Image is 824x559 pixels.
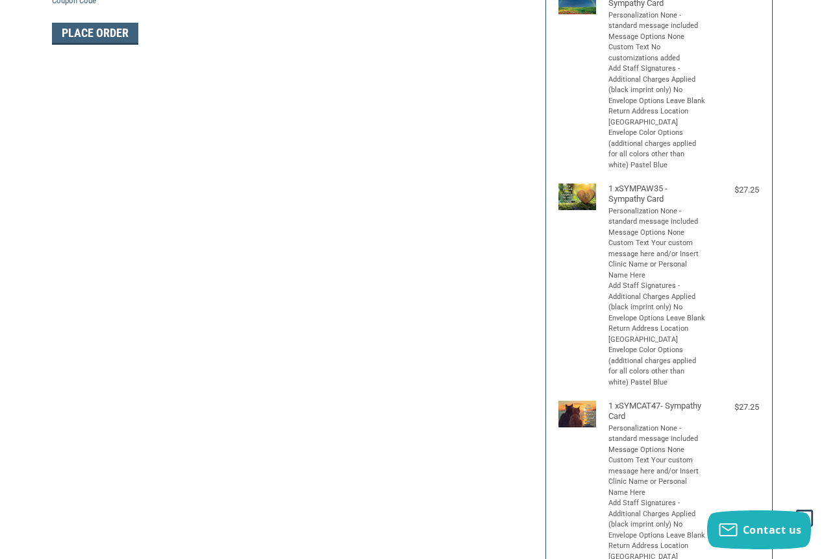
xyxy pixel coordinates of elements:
[608,445,706,456] li: Message Options None
[707,510,811,549] button: Contact us
[608,345,706,388] li: Envelope Color Options (additional charges applied for all colors other than white) Pastel Blue
[709,401,759,414] div: $27.25
[709,184,759,196] div: $27.25
[608,401,706,422] h4: 1 x SYMCAT47- Sympathy Card
[608,281,706,313] li: Add Staff Signatures - Additional Charges Applied (black imprint only) No
[608,228,706,239] li: Message Options None
[608,313,706,324] li: Envelope Options Leave Blank
[608,423,706,445] li: Personalization None - standard message included
[608,64,706,96] li: Add Staff Signatures - Additional Charges Applied (black imprint only) No
[608,498,706,530] li: Add Staff Signatures - Additional Charges Applied (black imprint only) No
[608,530,706,541] li: Envelope Options Leave Blank
[608,324,706,345] li: Return Address Location [GEOGRAPHIC_DATA]
[608,128,706,171] li: Envelope Color Options (additional charges applied for all colors other than white) Pastel Blue
[608,184,706,205] h4: 1 x SYMPAW35 - Sympathy Card
[608,96,706,107] li: Envelope Options Leave Blank
[608,10,706,32] li: Personalization None - standard message included
[743,523,802,537] span: Contact us
[608,455,706,498] li: Custom Text Your custom message here and/or Insert Clinic Name or Personal Name Here
[608,206,706,228] li: Personalization None - standard message included
[608,32,706,43] li: Message Options None
[608,42,706,64] li: Custom Text No customizations added
[608,106,706,128] li: Return Address Location [GEOGRAPHIC_DATA]
[608,238,706,281] li: Custom Text Your custom message here and/or Insert Clinic Name or Personal Name Here
[52,23,138,45] button: Place Order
